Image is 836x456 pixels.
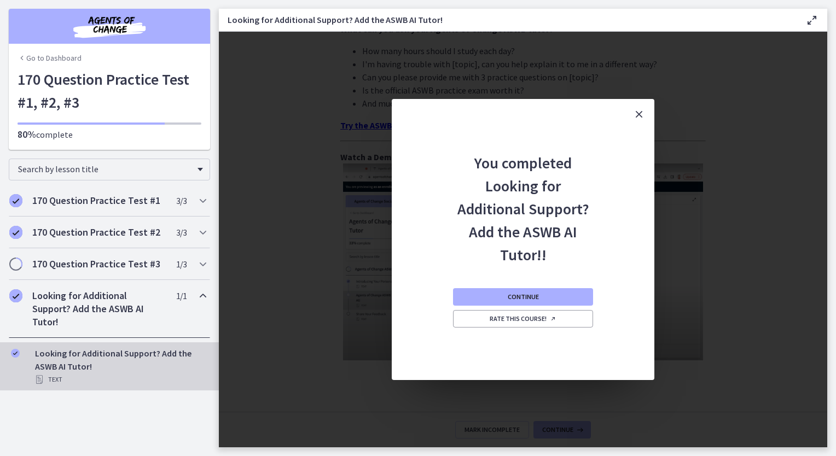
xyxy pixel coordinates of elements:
h2: 170 Question Practice Test #1 [32,194,166,207]
i: Opens in a new window [550,315,556,322]
div: Looking for Additional Support? Add the ASWB AI Tutor! [35,347,206,386]
a: Rate this course! Opens in a new window [453,310,593,328]
h2: You completed Looking for Additional Support? Add the ASWB AI Tutor!! [451,130,595,266]
i: Completed [9,289,22,302]
button: Continue [453,288,593,306]
span: 1 / 1 [176,289,187,302]
h1: 170 Question Practice Test #1, #2, #3 [18,68,201,114]
img: Agents of Change [44,13,175,39]
i: Completed [11,349,20,358]
div: Search by lesson title [9,159,210,180]
span: Continue [508,293,539,301]
h3: Looking for Additional Support? Add the ASWB AI Tutor! [228,13,788,26]
h2: Looking for Additional Support? Add the ASWB AI Tutor! [32,289,166,329]
p: complete [18,128,201,141]
span: Rate this course! [490,314,556,323]
div: Text [35,373,206,386]
button: Close [624,99,654,130]
span: 3 / 3 [176,226,187,239]
span: 80% [18,128,36,141]
h2: 170 Question Practice Test #2 [32,226,166,239]
span: Search by lesson title [18,163,192,174]
i: Completed [9,226,22,239]
span: 1 / 3 [176,258,187,271]
h2: 170 Question Practice Test #3 [32,258,166,271]
span: 3 / 3 [176,194,187,207]
i: Completed [9,194,22,207]
a: Go to Dashboard [18,52,82,63]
